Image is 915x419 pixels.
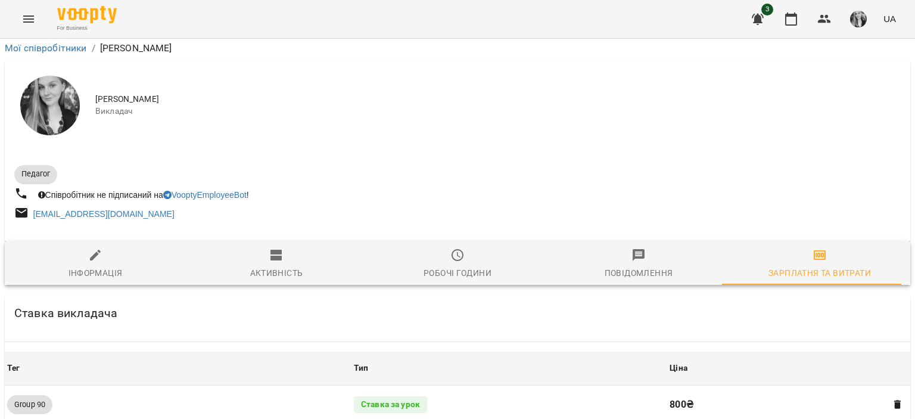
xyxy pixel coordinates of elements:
[20,76,80,135] img: Гавришова Катерина
[424,266,491,280] div: Робочі години
[163,190,247,200] a: VooptyEmployeeBot
[69,266,123,280] div: Інформація
[92,41,95,55] li: /
[14,5,43,33] button: Menu
[57,6,117,23] img: Voopty Logo
[7,399,52,410] span: Group 90
[100,41,172,55] p: [PERSON_NAME]
[36,187,251,203] div: Співробітник не підписаний на !
[890,397,905,412] button: Видалити
[761,4,773,15] span: 3
[667,352,910,385] th: Ціна
[670,398,882,412] p: 800 ₴
[5,41,910,55] nav: breadcrumb
[95,94,901,105] span: [PERSON_NAME]
[883,13,896,25] span: UA
[250,266,303,280] div: Активність
[850,11,867,27] img: 94de07a0caca3551cd353b8c252e3044.jpg
[354,396,427,413] div: Ставка за урок
[57,24,117,32] span: For Business
[5,352,351,385] th: Тег
[95,105,901,117] span: Викладач
[351,352,667,385] th: Тип
[768,266,871,280] div: Зарплатня та Витрати
[879,8,901,30] button: UA
[33,209,175,219] a: [EMAIL_ADDRESS][DOMAIN_NAME]
[5,42,87,54] a: Мої співробітники
[14,304,117,322] h6: Ставка викладача
[14,169,57,179] span: Педагог
[605,266,673,280] div: Повідомлення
